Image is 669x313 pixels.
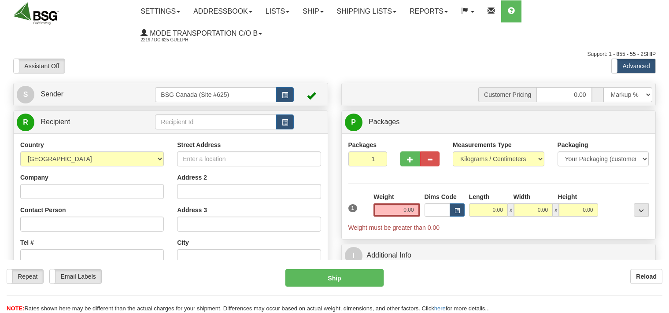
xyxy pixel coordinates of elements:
[177,206,207,214] label: Address 3
[41,118,70,125] span: Recipient
[345,247,653,265] a: IAdditional Info
[478,87,536,102] span: Customer Pricing
[177,140,221,149] label: Street Address
[17,86,34,103] span: S
[177,151,321,166] input: Enter a location
[469,192,490,201] label: Length
[155,114,276,129] input: Recipient Id
[403,0,455,22] a: Reports
[558,140,588,149] label: Packaging
[649,111,668,201] iframe: chat widget
[13,51,656,58] div: Support: 1 - 855 - 55 - 2SHIP
[17,114,34,131] span: R
[134,22,269,44] a: Mode Transportation c/o B 2219 / DC 625 Guelph
[14,59,65,73] label: Assistant Off
[425,192,457,201] label: Dims Code
[187,0,259,22] a: Addressbook
[369,118,399,125] span: Packages
[434,305,446,312] a: here
[330,0,403,22] a: Shipping lists
[20,140,44,149] label: Country
[508,203,514,217] span: x
[285,269,384,287] button: Ship
[553,203,559,217] span: x
[140,36,207,44] span: 2219 / DC 625 Guelph
[259,0,296,22] a: Lists
[20,173,48,182] label: Company
[134,0,187,22] a: Settings
[17,113,140,131] a: R Recipient
[630,269,662,284] button: Reload
[636,273,657,280] b: Reload
[634,203,649,217] div: ...
[155,87,276,102] input: Sender Id
[348,140,377,149] label: Packages
[20,238,34,247] label: Tel #
[373,192,394,201] label: Weight
[20,206,66,214] label: Contact Person
[7,269,43,284] label: Repeat
[345,113,653,131] a: P Packages
[453,140,512,149] label: Measurements Type
[345,114,362,131] span: P
[177,173,207,182] label: Address 2
[348,224,440,231] span: Weight must be greater than 0.00
[148,29,258,37] span: Mode Transportation c/o B
[50,269,101,284] label: Email Labels
[17,85,155,103] a: S Sender
[296,0,330,22] a: Ship
[514,192,531,201] label: Width
[41,90,63,98] span: Sender
[612,59,655,73] label: Advanced
[345,247,362,265] span: I
[7,305,24,312] span: NOTE:
[558,192,577,201] label: Height
[348,204,358,212] span: 1
[177,238,189,247] label: City
[13,2,59,25] img: logo2219.jpg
